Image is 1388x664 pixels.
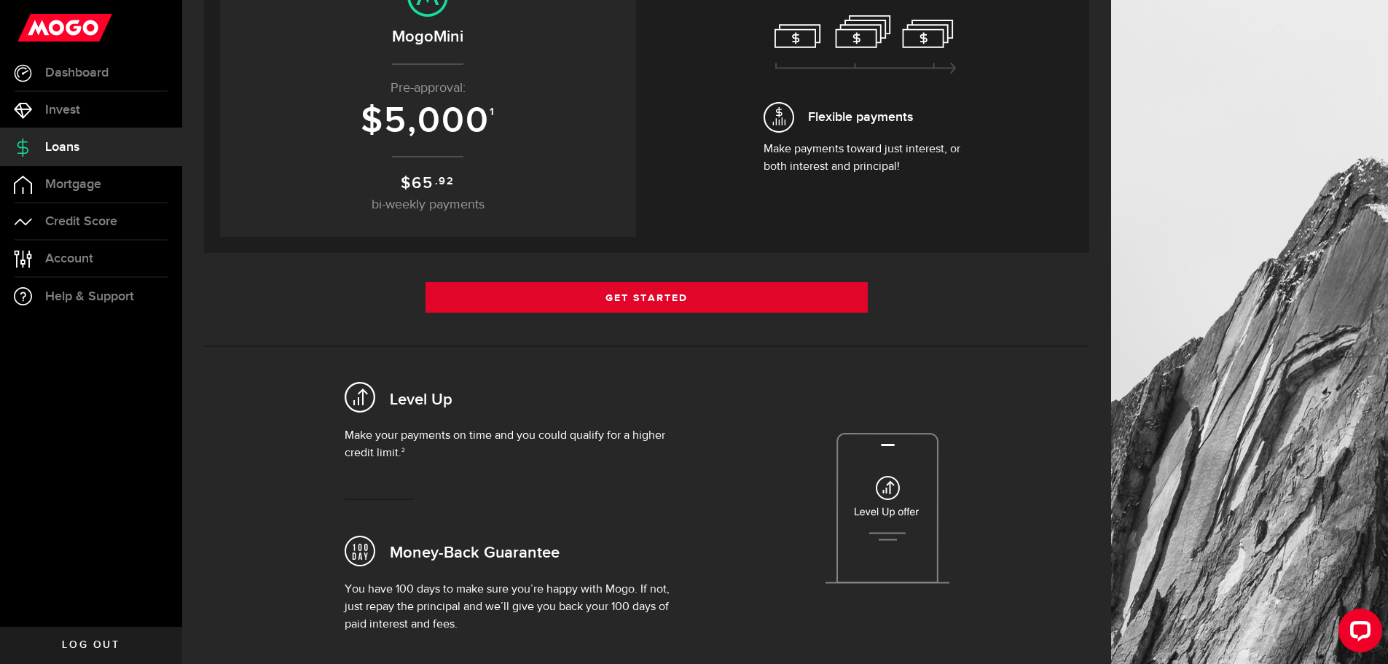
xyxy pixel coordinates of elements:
[401,173,412,193] span: $
[235,79,622,98] p: Pre-approval:
[45,178,101,191] span: Mortgage
[62,640,119,650] span: Log out
[45,290,134,303] span: Help & Support
[45,141,79,154] span: Loans
[45,66,109,79] span: Dashboard
[345,427,690,462] p: Make your payments on time and you could qualify for a higher credit limit.
[45,252,93,265] span: Account
[435,173,455,190] sup: .92
[808,107,913,127] span: Flexible payments
[390,389,452,412] h2: Level Up
[490,106,495,119] sup: 1
[401,448,405,453] sup: 2
[764,141,968,176] p: Make payments toward just interest, or both interest and principal!
[45,215,117,228] span: Credit Score
[235,25,622,49] h2: MogoMini
[45,103,80,117] span: Invest
[412,173,434,193] span: 65
[384,99,490,143] span: 5,000
[361,99,384,143] span: $
[390,542,560,565] h2: Money-Back Guarantee
[345,581,690,633] p: You have 100 days to make sure you’re happy with Mogo. If not, just repay the principal and we’ll...
[372,198,485,211] span: bi-weekly payments
[426,282,869,313] a: Get Started
[1327,603,1388,664] iframe: LiveChat chat widget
